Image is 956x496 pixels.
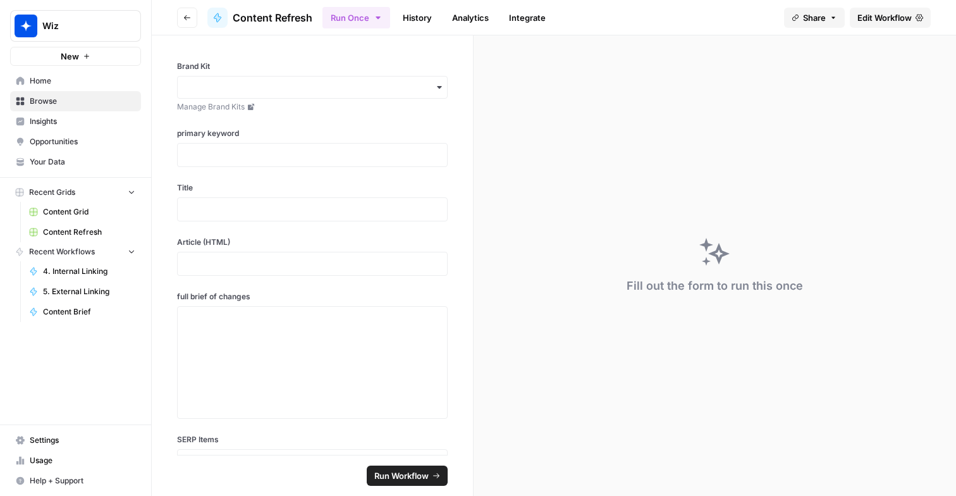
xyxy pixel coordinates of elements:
a: 4. Internal Linking [23,261,141,282]
a: Home [10,71,141,91]
a: Settings [10,430,141,450]
button: Recent Workflows [10,242,141,261]
button: Help + Support [10,471,141,491]
span: Share [803,11,826,24]
span: Recent Workflows [29,246,95,257]
span: New [61,50,79,63]
button: New [10,47,141,66]
a: Insights [10,111,141,132]
img: Wiz Logo [15,15,37,37]
span: Help + Support [30,475,135,487]
a: Content Refresh [23,222,141,242]
span: Insights [30,116,135,127]
span: Browse [30,96,135,107]
button: Run Workflow [367,466,448,486]
a: Integrate [501,8,553,28]
span: Wiz [42,20,119,32]
span: Home [30,75,135,87]
span: Content Brief [43,306,135,318]
a: Your Data [10,152,141,172]
a: Analytics [444,8,496,28]
label: Title [177,182,448,194]
a: 5. External Linking [23,282,141,302]
span: 4. Internal Linking [43,266,135,277]
a: Manage Brand Kits [177,101,448,113]
button: Share [784,8,845,28]
a: Content Brief [23,302,141,322]
label: Brand Kit [177,61,448,72]
span: Settings [30,435,135,446]
span: Recent Grids [29,187,75,198]
a: History [395,8,439,28]
label: primary keyword [177,128,448,139]
a: Content Grid [23,202,141,222]
span: Run Workflow [374,469,429,482]
a: Browse [10,91,141,111]
span: Content Grid [43,206,135,218]
a: Content Refresh [207,8,312,28]
label: SERP Items [177,434,448,445]
label: Article (HTML) [177,237,448,248]
button: Run Once [322,7,390,28]
button: Recent Grids [10,183,141,202]
span: 5. External Linking [43,286,135,297]
span: Content Refresh [43,226,135,238]
span: Opportunities [30,136,135,147]
div: Fill out the form to run this once [627,277,803,295]
a: Edit Workflow [850,8,931,28]
span: Content Refresh [233,10,312,25]
span: Edit Workflow [857,11,912,24]
span: Usage [30,455,135,466]
a: Usage [10,450,141,471]
span: Your Data [30,156,135,168]
label: full brief of changes [177,291,448,302]
a: Opportunities [10,132,141,152]
button: Workspace: Wiz [10,10,141,42]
